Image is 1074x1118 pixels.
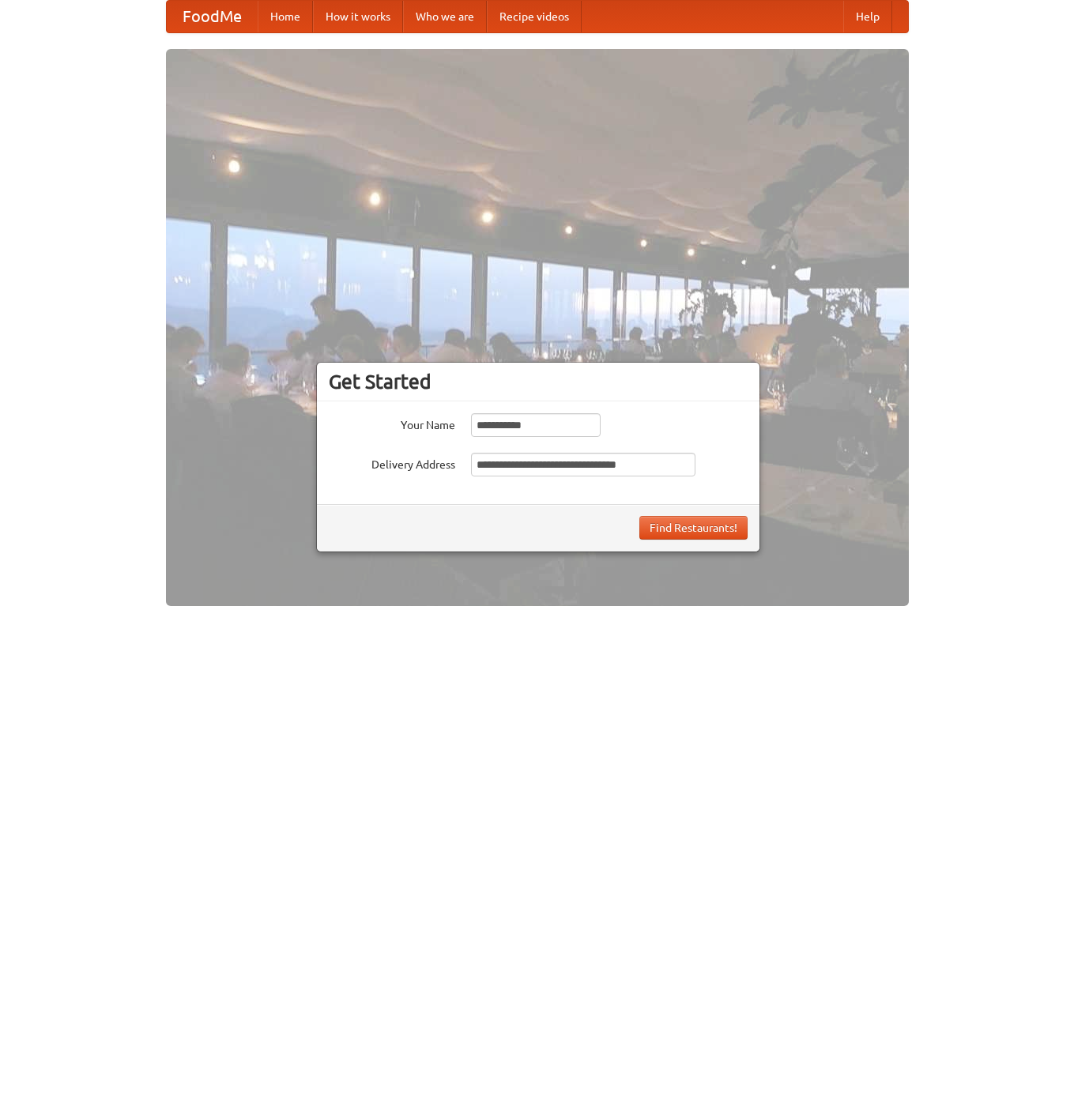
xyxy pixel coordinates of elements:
a: Who we are [403,1,487,32]
button: Find Restaurants! [639,516,748,540]
a: How it works [313,1,403,32]
a: Recipe videos [487,1,582,32]
label: Your Name [329,413,455,433]
h3: Get Started [329,370,748,393]
label: Delivery Address [329,453,455,472]
a: FoodMe [167,1,258,32]
a: Home [258,1,313,32]
a: Help [843,1,892,32]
